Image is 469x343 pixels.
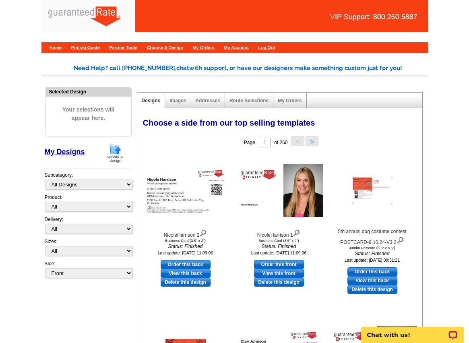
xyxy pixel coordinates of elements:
[45,171,132,194] div: Subcategory:
[356,318,469,343] iframe: LiveChat chat widget
[45,238,132,260] div: Sizes:
[291,136,304,146] button: <
[50,45,62,50] a: Home
[45,216,132,238] div: Delivery:
[169,98,186,103] a: Images
[45,260,132,279] div: Side:
[161,269,211,278] a: View this back
[235,243,323,250] i: Status: Finished
[141,228,230,239] div: NicoleHarrison 2
[347,267,397,276] a: use this design
[254,278,304,287] a: Delete this design
[347,276,397,285] a: View this back
[328,250,417,257] i: Status: Finished
[274,140,287,145] span: of 260
[46,88,131,95] div: Selected Design
[224,45,249,50] a: My Account
[397,235,404,244] img: view design details
[45,148,85,156] a: My Designs
[142,98,161,103] a: Designs
[254,260,304,269] a: use this design
[105,143,126,163] img: upload-design
[199,228,207,237] img: view design details
[161,278,211,287] a: Delete this design
[235,164,323,217] img: NicoleHarrison 1
[235,228,323,239] div: NicoleHarrison 1
[244,140,255,145] span: Page
[229,98,269,103] a: Route Selections
[328,246,417,250] div: Jumbo Postcard (5.5" x 8.5")
[254,269,304,278] a: View this front
[141,243,230,250] i: Status: Finished
[176,64,189,72] span: chat
[328,228,417,246] div: 5th annual dog costume contest POSTCARD-9.10.24-V3 2
[45,194,132,216] div: Product:
[258,45,275,50] a: Log Out
[306,136,318,146] button: >
[147,45,183,50] a: Choose A Design
[52,97,125,130] span: Your selections will appear here.
[161,260,211,269] a: use this design
[74,64,428,73] div: Need Help? call [PHONE_NUMBER], with support, or have our designers make something custom just fo...
[293,228,300,237] img: view design details
[141,239,230,243] div: Business Card (3.5" x 2")
[278,98,302,103] a: My Orders
[158,250,213,255] small: Last update: [DATE] 11:09:06
[143,118,315,127] span: Choose a side from our top selling templates
[71,45,100,50] a: Pricing Guide
[192,45,214,50] a: My Orders
[352,177,393,204] img: 5th annual dog costume contest POSTCARD-9.10.24-V3 2
[345,258,400,262] small: Last update: [DATE] 09:31:21
[251,250,307,255] small: Last update: [DATE] 11:09:06
[141,164,230,217] img: NicoleHarrison 2
[235,239,323,243] div: Business Card (3.5" x 2")
[347,285,397,294] a: Delete this design
[109,45,137,50] a: Partner Tools
[196,98,220,103] a: Addresses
